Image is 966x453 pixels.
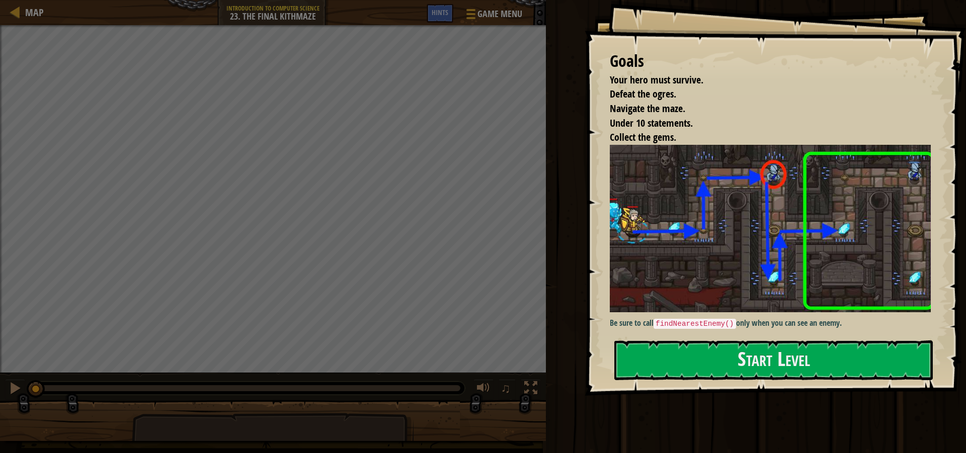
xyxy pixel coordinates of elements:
[458,4,528,28] button: Game Menu
[432,8,448,17] span: Hints
[610,116,693,130] span: Under 10 statements.
[597,73,928,87] li: Your hero must survive.
[20,6,44,19] a: Map
[597,102,928,116] li: Navigate the maze.
[610,50,931,73] div: Goals
[610,102,685,115] span: Navigate the maze.
[610,130,676,144] span: Collect the gems.
[499,379,516,400] button: ♫
[610,87,676,101] span: Defeat the ogres.
[5,379,25,400] button: Ctrl + P: Pause
[597,87,928,102] li: Defeat the ogres.
[501,381,511,396] span: ♫
[25,6,44,19] span: Map
[597,116,928,131] li: Under 10 statements.
[521,379,541,400] button: Toggle fullscreen
[654,319,736,329] code: findNearestEnemy()
[477,8,522,21] span: Game Menu
[614,340,933,380] button: Start Level
[610,317,938,329] p: Be sure to call only when you can see an enemy.
[610,145,938,312] img: The final kithmaze
[473,379,494,400] button: Adjust volume
[610,73,703,86] span: Your hero must survive.
[597,130,928,145] li: Collect the gems.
